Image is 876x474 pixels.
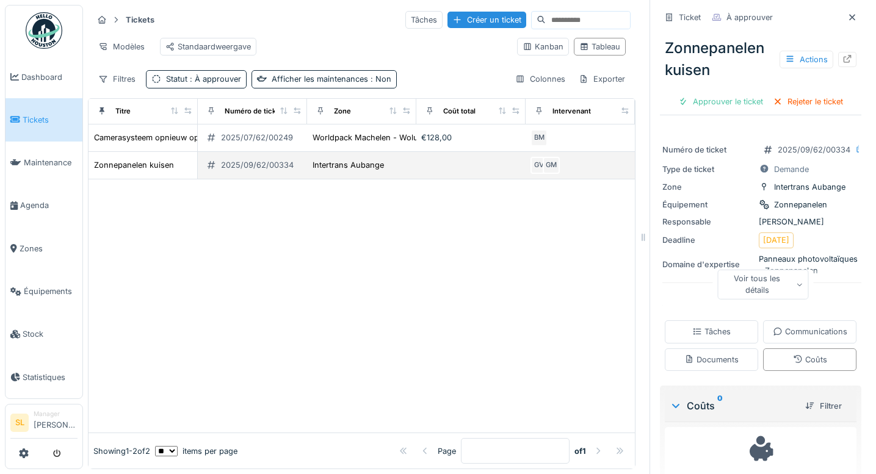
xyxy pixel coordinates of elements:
div: Titre [115,106,131,117]
li: [PERSON_NAME] [34,409,78,436]
div: Manager [34,409,78,418]
div: Panneaux photovoltaïques - Zonnepanelen [662,253,859,276]
div: Showing 1 - 2 of 2 [93,445,150,457]
div: Page [438,445,456,457]
div: [DATE] [763,234,789,246]
a: Dashboard [5,56,82,98]
div: Actions [780,51,833,68]
strong: Tickets [121,14,159,26]
div: Coût total [443,106,476,117]
div: GM [543,157,560,174]
div: Coûts [793,354,827,365]
a: Agenda [5,184,82,227]
div: Statut [166,73,241,85]
div: Camerasysteem opnieuw opstarten voor nieuwe huurder [94,132,305,143]
div: Exporter [573,70,631,88]
div: Filtres [93,70,141,88]
div: Afficher les maintenances [272,73,391,85]
div: Worldpack Machelen - Woluwelaan 6 [313,132,451,143]
a: Statistiques [5,356,82,398]
sup: 0 [717,398,723,413]
div: Intertrans Aubange [774,181,845,193]
div: 2025/09/62/00334 [778,144,850,156]
span: : À approuver [187,74,241,84]
div: Standaardweergave [165,41,251,52]
div: Intervenant [552,106,591,117]
div: Voir tous les détails [718,270,809,299]
div: Coûts [670,398,795,413]
div: 2025/09/62/00334 [221,159,294,171]
div: 2025/07/62/00249 [221,132,293,143]
div: Type de ticket [662,163,754,175]
div: Tâches [692,326,731,337]
span: Stock [23,328,78,340]
div: Modèles [93,38,150,56]
div: BM [530,129,548,146]
div: Zonnepanelen kuisen [94,159,174,171]
div: Créer un ticket [447,12,526,28]
div: Numéro de ticket [662,144,754,156]
div: À approuver [726,12,773,23]
a: Équipements [5,270,82,312]
strong: of 1 [574,445,586,457]
span: Tickets [23,114,78,126]
span: Maintenance [24,157,78,168]
span: Statistiques [23,372,78,383]
span: Dashboard [21,71,78,83]
div: Tableau [579,41,620,52]
div: items per page [155,445,237,457]
span: Zones [20,243,78,254]
div: Deadline [662,234,754,246]
div: Ticket [679,12,701,23]
div: Rejeter le ticket [768,93,848,110]
a: Zones [5,227,82,270]
div: Demande [774,163,809,175]
div: Zone [662,181,754,193]
div: €128,00 [421,132,521,143]
div: Zone [334,106,351,117]
span: Équipements [24,285,78,297]
span: : Non [368,74,391,84]
div: Équipement [662,199,754,210]
a: Tickets [5,98,82,141]
a: SL Manager[PERSON_NAME] [10,409,78,439]
img: Badge_color-CXgf-gQk.svg [26,12,62,49]
div: Kanban [523,41,563,52]
div: Filtrer [800,398,847,414]
div: Domaine d'expertise [662,259,754,270]
div: Documents [684,354,739,365]
div: Responsable [662,216,754,228]
div: GV [530,157,548,174]
div: Numéro de ticket [225,106,283,117]
div: Zonnepanelen [774,199,827,210]
div: Intertrans Aubange [313,159,384,171]
div: Tâches [405,11,443,29]
div: Approuver le ticket [673,93,768,110]
div: Zonnepanelen kuisen [660,32,861,86]
a: Stock [5,313,82,356]
div: Colonnes [510,70,571,88]
div: Communications [773,326,847,337]
span: Agenda [20,199,78,211]
div: [PERSON_NAME] [662,216,859,228]
a: Maintenance [5,142,82,184]
li: SL [10,414,29,432]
